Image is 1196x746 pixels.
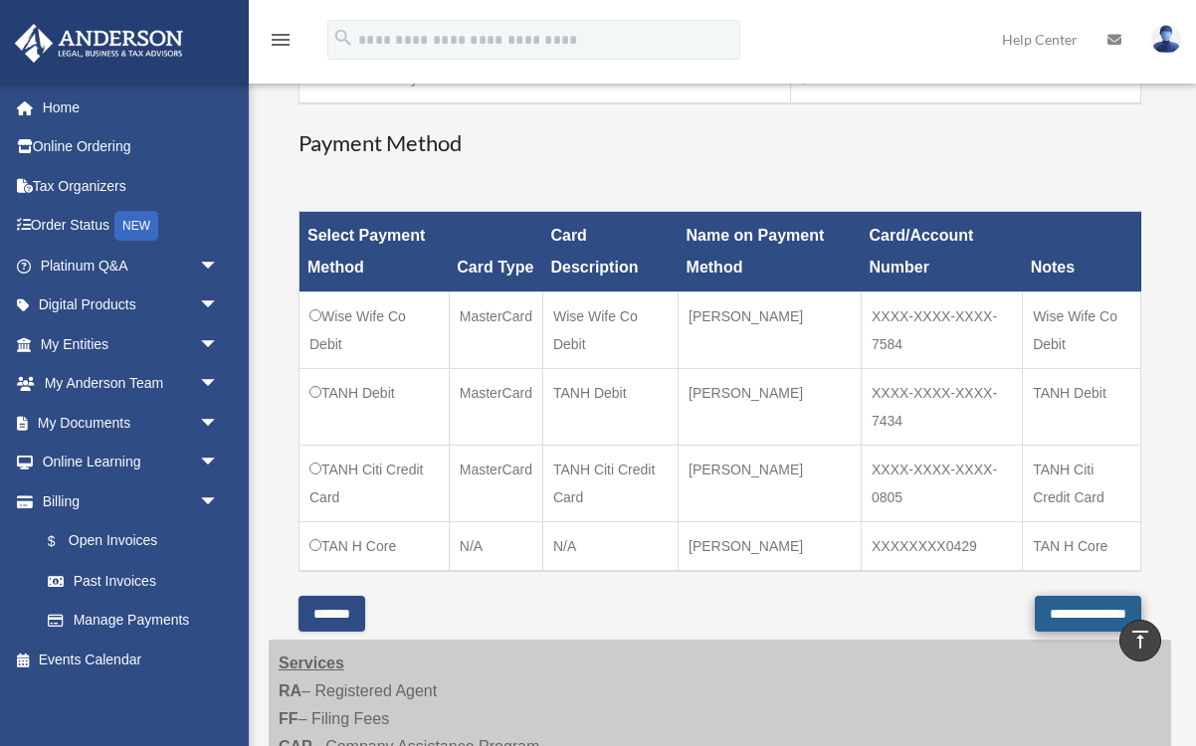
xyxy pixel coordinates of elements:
h3: Payment Method [299,128,1141,159]
a: $Open Invoices [28,521,229,562]
a: vertical_align_top [1119,620,1161,661]
img: Anderson Advisors Platinum Portal [9,24,189,63]
span: arrow_drop_down [199,481,239,522]
th: Card Type [449,212,542,292]
td: XXXX-XXXX-XXXX-7584 [862,292,1023,369]
td: [PERSON_NAME] [679,292,862,369]
td: XXXX-XXXX-XXXX-7434 [862,369,1023,446]
td: TAN H Core [299,522,450,572]
th: Select Payment Method [299,212,450,292]
td: Wise Wife Co Debit [542,292,678,369]
a: My Entitiesarrow_drop_down [14,324,249,364]
td: [PERSON_NAME] [679,446,862,522]
a: Manage Payments [28,601,239,641]
a: Home [14,88,249,127]
a: My Documentsarrow_drop_down [14,403,249,443]
span: arrow_drop_down [199,403,239,444]
i: menu [269,28,293,52]
td: TANH Debit [1023,369,1141,446]
a: Order StatusNEW [14,206,249,247]
td: XXXX-XXXX-XXXX-0805 [862,446,1023,522]
a: Billingarrow_drop_down [14,481,239,521]
td: Wise Wife Co Debit [299,292,450,369]
td: N/A [449,522,542,572]
span: $ [59,529,69,554]
strong: Services [279,654,344,671]
strong: RA [279,682,301,699]
td: TANH Debit [299,369,450,446]
a: Online Learningarrow_drop_down [14,443,249,482]
a: menu [269,35,293,52]
i: search [332,27,354,49]
td: [PERSON_NAME] [679,522,862,572]
span: arrow_drop_down [199,285,239,326]
img: User Pic [1151,25,1181,54]
a: Platinum Q&Aarrow_drop_down [14,246,249,285]
th: Card/Account Number [862,212,1023,292]
a: Online Ordering [14,127,249,167]
td: TANH Citi Credit Card [299,446,450,522]
td: TANH Citi Credit Card [1023,446,1141,522]
td: TANH Debit [542,369,678,446]
a: Digital Productsarrow_drop_down [14,285,249,325]
i: vertical_align_top [1128,628,1152,652]
a: My Anderson Teamarrow_drop_down [14,364,249,404]
a: Past Invoices [28,561,239,601]
td: N/A [542,522,678,572]
a: Events Calendar [14,640,249,679]
td: [PERSON_NAME] [679,369,862,446]
td: XXXXXXXX0429 [862,522,1023,572]
span: arrow_drop_down [199,246,239,286]
a: Tax Organizers [14,166,249,206]
strong: FF [279,710,299,727]
th: Notes [1023,212,1141,292]
td: TAN H Core [1023,522,1141,572]
th: Name on Payment Method [679,212,862,292]
span: arrow_drop_down [199,364,239,405]
td: MasterCard [449,369,542,446]
td: TANH Citi Credit Card [542,446,678,522]
td: MasterCard [449,446,542,522]
span: arrow_drop_down [199,324,239,365]
td: MasterCard [449,292,542,369]
td: Wise Wife Co Debit [1023,292,1141,369]
div: NEW [114,211,158,241]
span: arrow_drop_down [199,443,239,483]
th: Card Description [542,212,678,292]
